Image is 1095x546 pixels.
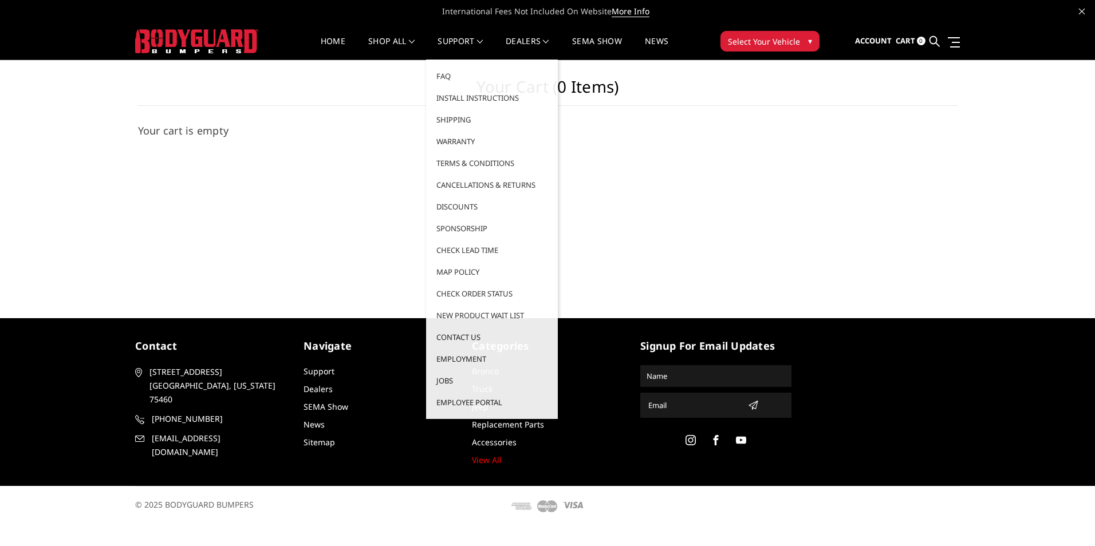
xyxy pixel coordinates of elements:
[472,454,502,465] a: View All
[431,130,553,152] a: Warranty
[304,437,335,448] a: Sitemap
[135,499,254,510] span: © 2025 BODYGUARD BUMPERS
[431,239,553,261] a: Check Lead Time
[612,6,649,17] a: More Info
[645,37,668,60] a: News
[135,338,286,354] h5: contact
[472,419,544,430] a: Replacement Parts
[304,401,348,412] a: SEMA Show
[152,412,285,426] span: [PHONE_NUMBER]
[431,152,553,174] a: Terms & Conditions
[431,348,553,370] a: Employment
[321,37,345,60] a: Home
[640,338,791,354] h5: signup for email updates
[855,35,892,46] span: Account
[431,217,553,239] a: Sponsorship
[431,196,553,217] a: Discounts
[728,35,800,48] span: Select Your Vehicle
[431,283,553,304] a: Check Order Status
[368,37,415,60] a: shop all
[138,77,958,106] h1: Your Cart (0 items)
[135,412,286,426] a: [PHONE_NUMBER]
[431,65,553,87] a: FAQ
[644,396,743,414] input: Email
[431,261,553,283] a: MAP Policy
[808,35,812,47] span: ▾
[152,432,285,459] span: [EMAIL_ADDRESS][DOMAIN_NAME]
[431,326,553,348] a: Contact Us
[304,419,325,430] a: News
[431,391,553,413] a: Employee Portal
[431,174,553,196] a: Cancellations & Returns
[304,338,455,354] h5: Navigate
[642,367,790,385] input: Name
[572,37,622,60] a: SEMA Show
[138,123,958,139] h3: Your cart is empty
[431,370,553,391] a: Jobs
[304,366,334,377] a: Support
[855,26,892,57] a: Account
[896,26,925,57] a: Cart 0
[506,37,549,60] a: Dealers
[135,29,258,53] img: BODYGUARD BUMPERS
[149,365,282,406] span: [STREET_ADDRESS] [GEOGRAPHIC_DATA], [US_STATE] 75460
[431,109,553,130] a: Shipping
[472,437,517,448] a: Accessories
[431,304,553,326] a: New Product Wait List
[720,31,820,52] button: Select Your Vehicle
[135,432,286,459] a: [EMAIL_ADDRESS][DOMAIN_NAME]
[438,37,483,60] a: Support
[896,35,915,46] span: Cart
[431,87,553,109] a: Install Instructions
[304,383,333,394] a: Dealers
[917,37,925,45] span: 0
